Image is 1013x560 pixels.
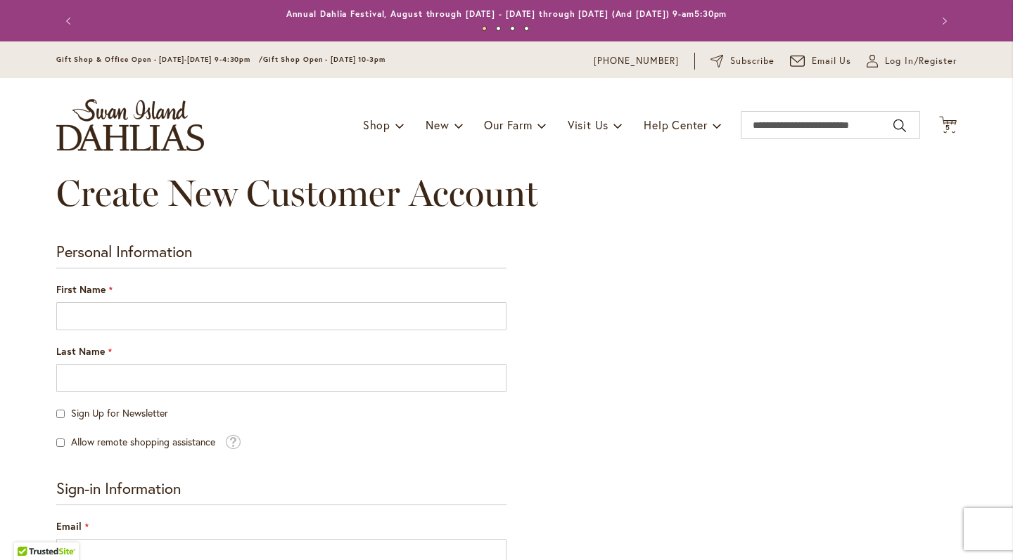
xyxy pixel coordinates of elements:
[484,117,532,132] span: Our Farm
[286,8,727,19] a: Annual Dahlia Festival, August through [DATE] - [DATE] through [DATE] (And [DATE]) 9-am5:30pm
[56,519,82,533] span: Email
[71,435,215,448] span: Allow remote shopping assistance
[56,7,84,35] button: Previous
[939,116,957,135] button: 5
[524,26,529,31] button: 4 of 4
[11,510,50,549] iframe: Launch Accessibility Center
[56,282,106,296] span: First Name
[644,117,708,132] span: Help Center
[730,54,775,68] span: Subscribe
[56,344,105,358] span: Last Name
[568,117,609,132] span: Visit Us
[426,117,449,132] span: New
[867,54,957,68] a: Log In/Register
[594,54,679,68] a: [PHONE_NUMBER]
[812,54,852,68] span: Email Us
[56,99,204,151] a: store logo
[711,54,775,68] a: Subscribe
[790,54,852,68] a: Email Us
[363,117,390,132] span: Shop
[263,55,386,64] span: Gift Shop Open - [DATE] 10-3pm
[56,55,263,64] span: Gift Shop & Office Open - [DATE]-[DATE] 9-4:30pm /
[56,171,538,215] span: Create New Customer Account
[496,26,501,31] button: 2 of 4
[929,7,957,35] button: Next
[482,26,487,31] button: 1 of 4
[56,241,192,261] span: Personal Information
[56,478,181,498] span: Sign-in Information
[510,26,515,31] button: 3 of 4
[945,123,950,132] span: 5
[885,54,957,68] span: Log In/Register
[71,406,168,419] span: Sign Up for Newsletter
